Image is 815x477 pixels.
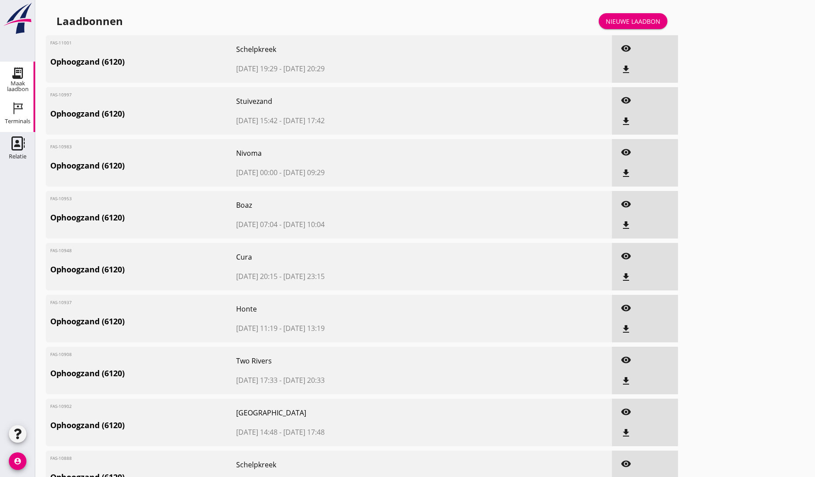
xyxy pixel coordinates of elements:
[599,13,667,29] a: Nieuwe laadbon
[621,272,631,283] i: file_download
[50,455,75,462] span: FAS-10888
[621,116,631,127] i: file_download
[56,14,123,28] div: Laadbonnen
[621,199,631,209] i: visibility
[50,403,75,410] span: FAS-10902
[2,2,33,35] img: logo-small.a267ee39.svg
[236,304,468,314] span: Honte
[236,44,468,55] span: Schelpkreek
[621,324,631,334] i: file_download
[50,56,236,68] span: Ophoogzand (6120)
[621,95,631,106] i: visibility
[621,43,631,54] i: visibility
[606,17,660,26] div: Nieuwe laadbon
[621,64,631,75] i: file_download
[50,264,236,275] span: Ophoogzand (6120)
[236,252,468,262] span: Cura
[236,407,468,418] span: [GEOGRAPHIC_DATA]
[236,459,468,470] span: Schelpkreek
[236,427,468,437] span: [DATE] 14:48 - [DATE] 17:48
[236,323,468,334] span: [DATE] 11:19 - [DATE] 13:19
[50,143,75,150] span: FAS-10983
[236,96,468,106] span: Stuivezand
[5,118,30,124] div: Terminals
[236,167,468,178] span: [DATE] 00:00 - [DATE] 09:29
[50,40,75,46] span: FAS-11001
[50,299,75,306] span: FAS-10937
[236,356,468,366] span: Two Rivers
[50,419,236,431] span: Ophoogzand (6120)
[50,367,236,379] span: Ophoogzand (6120)
[236,115,468,126] span: [DATE] 15:42 - [DATE] 17:42
[50,92,75,98] span: FAS-10997
[50,247,75,254] span: FAS-10948
[621,303,631,313] i: visibility
[236,375,468,385] span: [DATE] 17:33 - [DATE] 20:33
[236,219,468,230] span: [DATE] 07:04 - [DATE] 10:04
[236,200,468,210] span: Boaz
[50,195,75,202] span: FAS-10953
[621,376,631,386] i: file_download
[236,148,468,158] span: Nivoma
[236,271,468,282] span: [DATE] 20:15 - [DATE] 23:15
[50,160,236,172] span: Ophoogzand (6120)
[50,212,236,224] span: Ophoogzand (6120)
[621,168,631,179] i: file_download
[621,355,631,365] i: visibility
[621,407,631,417] i: visibility
[9,452,26,470] i: account_circle
[621,428,631,438] i: file_download
[621,251,631,261] i: visibility
[236,63,468,74] span: [DATE] 19:29 - [DATE] 20:29
[621,459,631,469] i: visibility
[621,147,631,158] i: visibility
[9,154,26,159] div: Relatie
[50,108,236,120] span: Ophoogzand (6120)
[50,351,75,358] span: FAS-10908
[50,316,236,327] span: Ophoogzand (6120)
[621,220,631,231] i: file_download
